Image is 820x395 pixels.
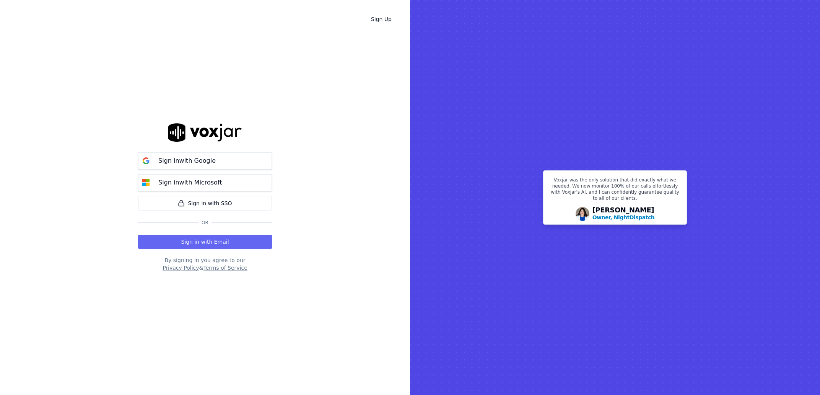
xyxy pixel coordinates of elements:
[138,153,154,168] img: google Sign in button
[158,156,216,165] p: Sign in with Google
[163,264,199,272] button: Privacy Policy
[138,256,272,272] div: By signing in you agree to our &
[138,196,272,210] a: Sign in with SSO
[138,152,272,170] button: Sign inwith Google
[365,12,398,26] a: Sign Up
[592,207,655,221] div: [PERSON_NAME]
[198,220,212,226] span: Or
[158,178,222,187] p: Sign in with Microsoft
[592,214,655,221] p: Owner, NightDispatch
[138,235,272,249] button: Sign in with Email
[576,207,589,221] img: Avatar
[548,177,682,204] p: Voxjar was the only solution that did exactly what we needed. We now monitor 100% of our calls ef...
[168,123,242,141] img: logo
[138,174,272,191] button: Sign inwith Microsoft
[138,175,154,190] img: microsoft Sign in button
[203,264,247,272] button: Terms of Service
